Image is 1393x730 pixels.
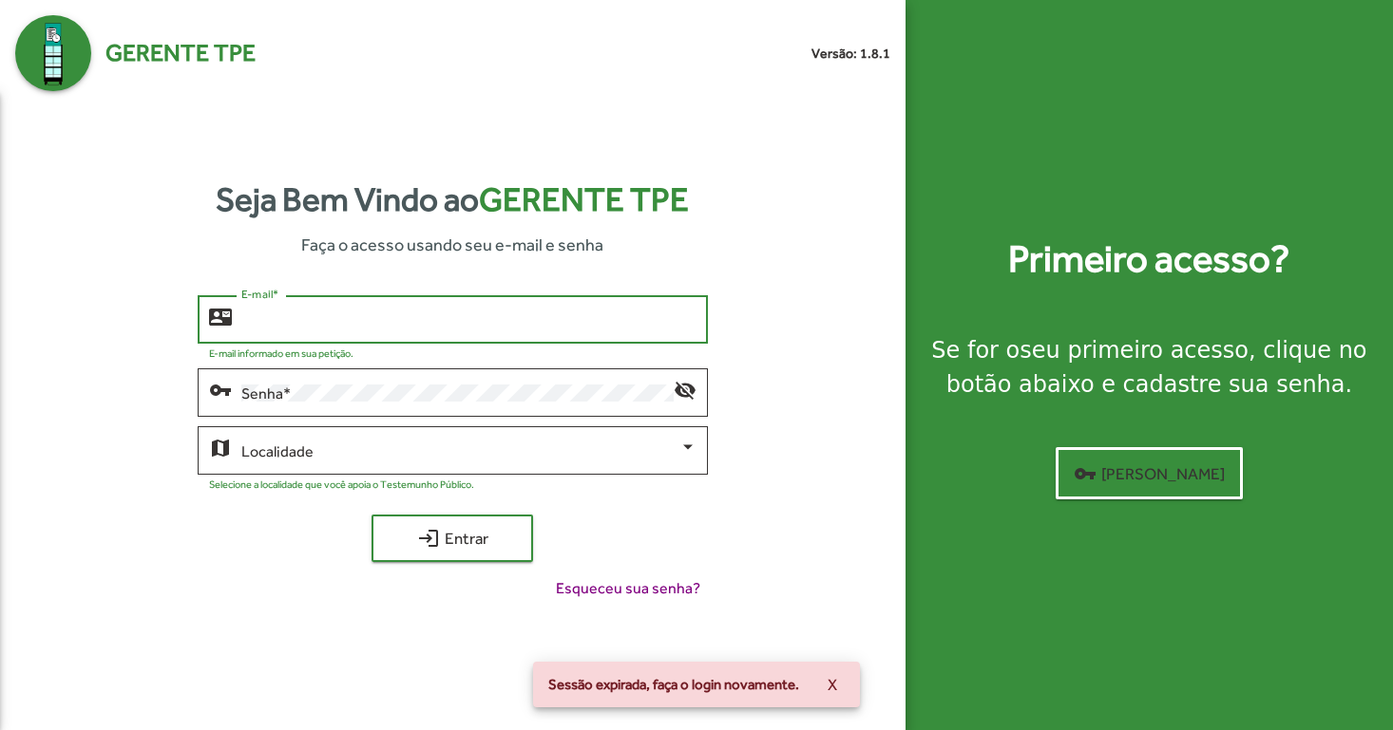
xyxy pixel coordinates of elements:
[417,527,440,550] mat-icon: login
[812,667,852,702] button: X
[811,44,890,64] small: Versão: 1.8.1
[209,347,353,359] mat-hint: E-mail informado em sua petição.
[301,232,603,257] span: Faça o acesso usando seu e-mail e senha
[209,378,232,401] mat-icon: vpn_key
[1056,447,1243,499] button: [PERSON_NAME]
[479,180,689,218] span: Gerente TPE
[389,521,516,555] span: Entrar
[548,675,799,694] span: Sessão expirada, faça o login novamente.
[674,378,696,401] mat-icon: visibility_off
[216,175,689,225] strong: Seja Bem Vindo ao
[556,577,700,600] span: Esqueceu sua senha?
[209,305,232,328] mat-icon: contact_mail
[15,15,91,91] img: Logo Gerente
[1074,462,1097,485] mat-icon: vpn_key
[1008,231,1289,288] strong: Primeiro acesso?
[372,515,533,562] button: Entrar
[209,436,232,459] mat-icon: map
[209,478,474,490] mat-hint: Selecione a localidade que você apoia o Testemunho Público.
[928,333,1370,402] div: Se for o , clique no botão abaixo e cadastre sua senha.
[1020,337,1249,364] strong: seu primeiro acesso
[828,667,837,702] span: X
[1074,457,1225,491] span: [PERSON_NAME]
[105,35,256,71] span: Gerente TPE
